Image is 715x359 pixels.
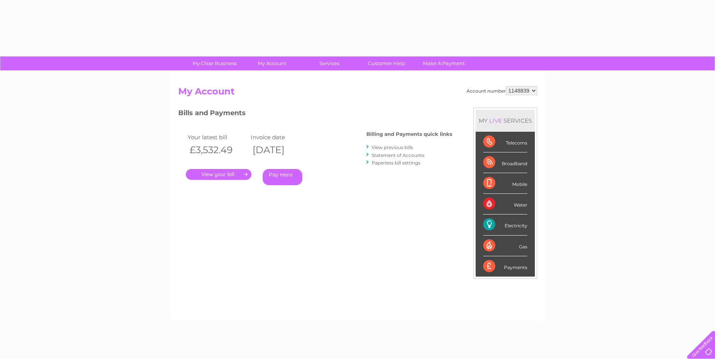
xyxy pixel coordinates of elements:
[178,108,452,121] h3: Bills and Payments
[483,173,527,194] div: Mobile
[483,256,527,277] div: Payments
[483,214,527,235] div: Electricity
[355,56,418,70] a: Customer Help
[483,236,527,256] div: Gas
[186,142,249,158] th: £3,532.49
[298,56,360,70] a: Services
[483,194,527,214] div: Water
[263,169,302,185] a: Pay Here
[488,117,504,124] div: LIVE
[366,131,452,137] h4: Billing and Payments quick links
[186,132,249,142] td: Your latest bill
[476,110,535,131] div: MY SERVICES
[483,152,527,173] div: Broadband
[372,160,420,166] a: Paperless bill settings
[483,132,527,152] div: Telecoms
[413,56,475,70] a: Make A Payment
[241,56,303,70] a: My Account
[184,56,246,70] a: My Clear Business
[178,86,537,100] h2: My Account
[249,142,312,158] th: [DATE]
[467,86,537,95] div: Account number
[372,145,413,150] a: View previous bills
[249,132,312,142] td: Invoice date
[186,169,251,180] a: .
[372,152,424,158] a: Statement of Accounts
